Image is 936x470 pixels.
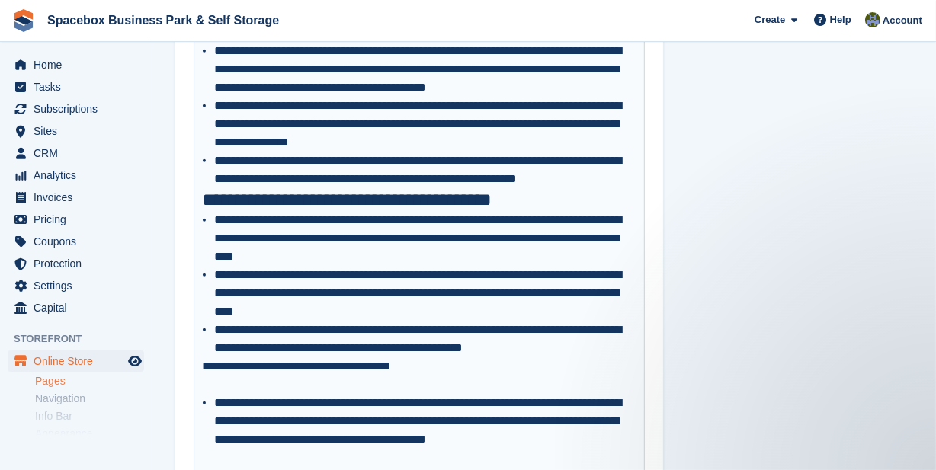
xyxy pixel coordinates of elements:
span: Storefront [14,331,152,347]
a: menu [8,275,144,296]
span: Tasks [34,76,125,98]
a: menu [8,120,144,142]
a: Preview store [126,352,144,370]
span: Online Store [34,350,125,372]
a: menu [8,76,144,98]
a: menu [8,209,144,230]
a: menu [8,350,144,372]
a: menu [8,54,144,75]
a: menu [8,297,144,318]
span: Analytics [34,165,125,186]
span: Subscriptions [34,98,125,120]
a: menu [8,253,144,274]
span: Protection [34,253,125,274]
span: Pricing [34,209,125,230]
a: menu [8,142,144,164]
span: Coupons [34,231,125,252]
span: Settings [34,275,125,296]
span: CRM [34,142,125,164]
a: Appearance [35,427,144,441]
span: Invoices [34,187,125,208]
a: Pages [35,374,144,388]
a: menu [8,187,144,208]
a: Navigation [35,392,144,406]
span: Home [34,54,125,75]
a: Info Bar [35,409,144,424]
a: menu [8,165,144,186]
a: menu [8,231,144,252]
span: Sites [34,120,125,142]
span: Capital [34,297,125,318]
span: Create [755,12,785,27]
span: Account [883,13,922,28]
a: Spacebox Business Park & Self Storage [41,8,285,33]
span: Help [830,12,851,27]
img: sahil [865,12,880,27]
img: stora-icon-8386f47178a22dfd0bd8f6a31ec36ba5ce8667c1dd55bd0f319d3a0aa187defe.svg [12,9,35,32]
a: menu [8,98,144,120]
